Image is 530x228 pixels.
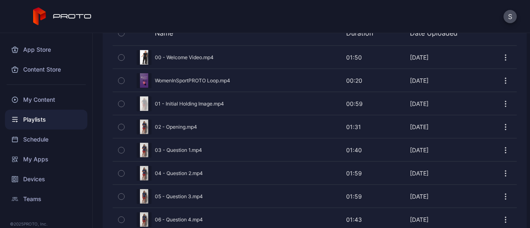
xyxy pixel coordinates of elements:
[503,10,517,23] button: S
[5,110,87,130] a: Playlists
[5,149,87,169] a: My Apps
[5,130,87,149] a: Schedule
[5,90,87,110] a: My Content
[410,29,472,37] div: Date Uploaded
[130,29,323,37] div: Name
[5,189,87,209] a: Teams
[5,40,87,60] a: App Store
[5,60,87,79] a: Content Store
[5,169,87,189] a: Devices
[10,221,82,227] div: © 2025 PROTO, Inc.
[346,29,388,37] div: Duration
